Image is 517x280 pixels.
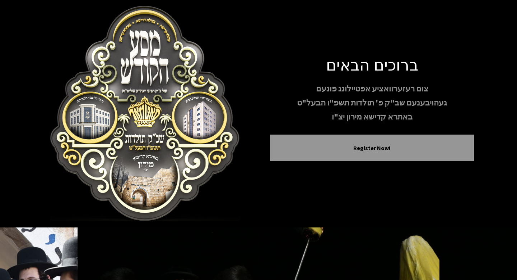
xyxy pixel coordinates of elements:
[270,55,474,74] h1: ברוכים הבאים
[279,144,465,152] button: Register Now!
[270,96,474,109] p: געהויבענעם שב"ק פ' תולדות תשפ"ו הבעל"ט
[43,6,247,222] img: Meron Toldos Logo
[270,110,474,123] p: באתרא קדישא מירון יצ"ו
[270,82,474,95] p: צום רעזערוואציע אפטיילונג פונעם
